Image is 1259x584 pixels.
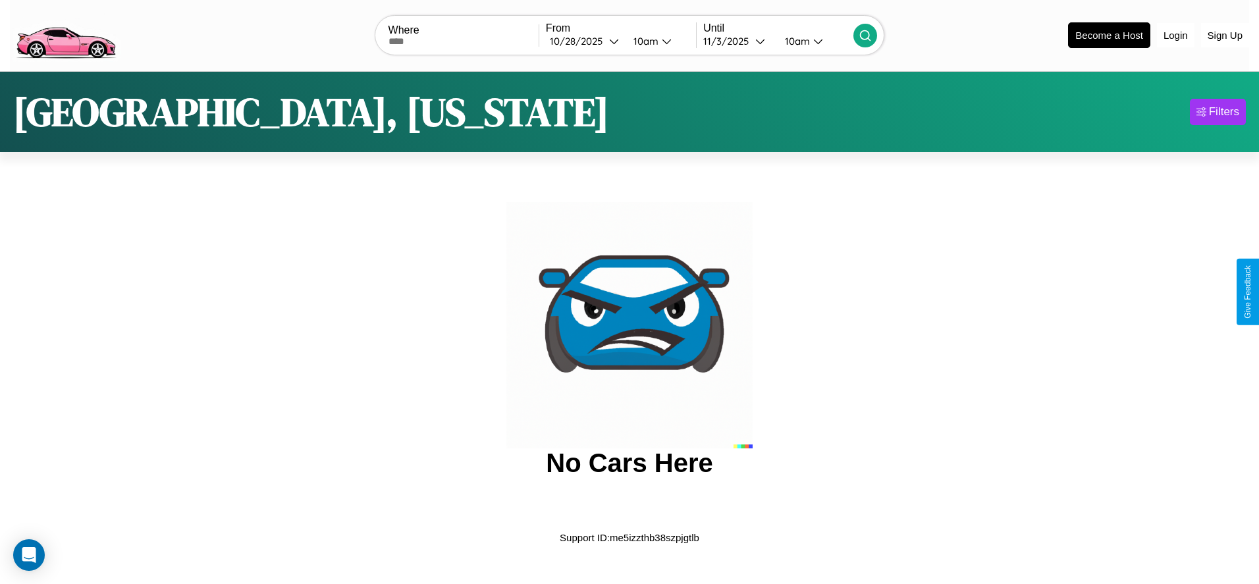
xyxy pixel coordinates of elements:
button: 10am [623,34,696,48]
img: car [506,202,753,448]
h1: [GEOGRAPHIC_DATA], [US_STATE] [13,85,609,139]
div: 10am [627,35,662,47]
button: Login [1157,23,1194,47]
div: 10am [778,35,813,47]
button: Filters [1190,99,1246,125]
button: Become a Host [1068,22,1150,48]
div: 11 / 3 / 2025 [703,35,755,47]
button: 10/28/2025 [546,34,623,48]
label: Where [388,24,539,36]
div: 10 / 28 / 2025 [550,35,609,47]
div: Filters [1209,105,1239,119]
h2: No Cars Here [546,448,712,478]
label: From [546,22,696,34]
div: Give Feedback [1243,265,1252,319]
label: Until [703,22,853,34]
img: logo [10,7,121,62]
button: Sign Up [1201,23,1249,47]
div: Open Intercom Messenger [13,539,45,571]
p: Support ID: me5izzthb38szpjgtlb [560,529,699,546]
button: 10am [774,34,853,48]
